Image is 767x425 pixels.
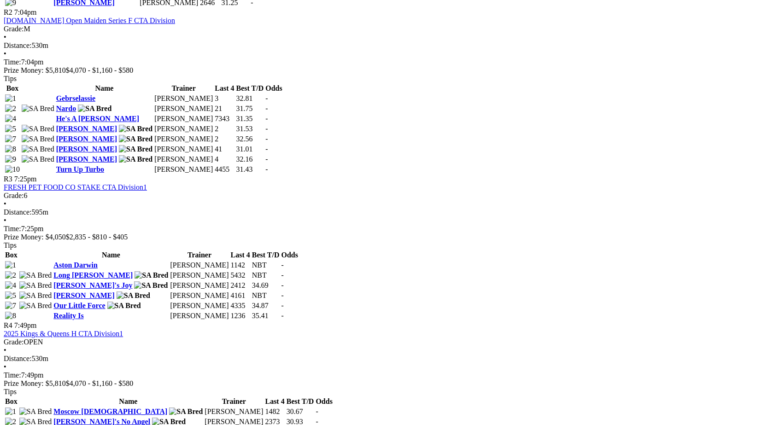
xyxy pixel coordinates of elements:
td: [PERSON_NAME] [204,407,263,416]
span: - [281,312,284,320]
span: 7:04pm [14,8,37,16]
td: [PERSON_NAME] [154,94,213,103]
a: Long [PERSON_NAME] [53,271,133,279]
span: 7:25pm [14,175,37,183]
div: Prize Money: $4,050 [4,233,763,241]
td: 4335 [230,301,251,310]
span: Grade: [4,25,24,33]
span: R3 [4,175,12,183]
img: SA Bred [134,281,168,290]
div: 7:04pm [4,58,763,66]
span: Tips [4,75,17,82]
span: Distance: [4,208,31,216]
span: $2,835 - $810 - $405 [66,233,128,241]
img: 5 [5,291,16,300]
span: - [281,281,284,289]
div: 530m [4,41,763,50]
th: Trainer [154,84,213,93]
a: Turn Up Turbo [56,165,104,173]
img: 8 [5,145,16,153]
td: [PERSON_NAME] [170,261,229,270]
span: • [4,363,6,371]
span: - [265,115,268,122]
img: 2 [5,271,16,279]
div: M [4,25,763,33]
span: - [265,155,268,163]
th: Best T/D [236,84,264,93]
div: 7:49pm [4,371,763,379]
span: Grade: [4,192,24,199]
div: 6 [4,192,763,200]
td: 34.87 [252,301,280,310]
img: SA Bred [22,105,54,113]
img: SA Bred [119,135,152,143]
td: 4455 [214,165,234,174]
th: Last 4 [230,250,251,260]
td: 41 [214,145,234,154]
img: SA Bred [19,302,52,310]
span: Distance: [4,41,31,49]
img: SA Bred [22,135,54,143]
th: Last 4 [264,397,285,406]
th: Odds [281,250,299,260]
span: Time: [4,58,21,66]
td: [PERSON_NAME] [154,134,213,144]
th: Odds [265,84,282,93]
img: SA Bred [119,155,152,163]
td: 3 [214,94,234,103]
span: - [265,145,268,153]
img: SA Bred [22,155,54,163]
a: [PERSON_NAME] [56,155,117,163]
span: - [281,271,284,279]
span: - [265,105,268,112]
th: Name [56,84,153,93]
td: 5432 [230,271,251,280]
th: Name [53,250,169,260]
div: Prize Money: $5,810 [4,66,763,75]
th: Best T/D [286,397,315,406]
img: 10 [5,165,20,174]
img: 4 [5,115,16,123]
td: 34.69 [252,281,280,290]
span: - [265,94,268,102]
div: 530m [4,355,763,363]
a: Our Little Force [53,302,105,309]
a: Aston Darwin [53,261,98,269]
span: Tips [4,388,17,396]
span: Box [6,84,19,92]
td: 30.67 [286,407,315,416]
a: He's A [PERSON_NAME] [56,115,139,122]
a: [PERSON_NAME] [56,125,117,133]
td: 35.41 [252,311,280,320]
td: 4 [214,155,234,164]
img: 5 [5,125,16,133]
td: 31.75 [236,104,264,113]
img: SA Bred [22,125,54,133]
img: SA Bred [19,281,52,290]
span: Box [5,397,18,405]
span: • [4,33,6,41]
th: Best T/D [252,250,280,260]
a: Gebrselassie [56,94,95,102]
a: [PERSON_NAME] [56,145,117,153]
td: 1482 [264,407,285,416]
img: SA Bred [78,105,111,113]
td: 32.81 [236,94,264,103]
span: Time: [4,371,21,379]
td: 1236 [230,311,251,320]
td: NBT [252,261,280,270]
img: 2 [5,105,16,113]
td: 32.16 [236,155,264,164]
td: [PERSON_NAME] [154,104,213,113]
th: Odds [315,397,333,406]
a: Moscow [DEMOGRAPHIC_DATA] [53,408,167,415]
span: Distance: [4,355,31,362]
td: 21 [214,104,234,113]
a: FRESH PET FOOD CO STAKE CTA Division1 [4,183,147,191]
td: [PERSON_NAME] [154,114,213,123]
span: Tips [4,241,17,249]
img: SA Bred [19,291,52,300]
span: - [265,125,268,133]
th: Trainer [170,250,229,260]
td: [PERSON_NAME] [170,281,229,290]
